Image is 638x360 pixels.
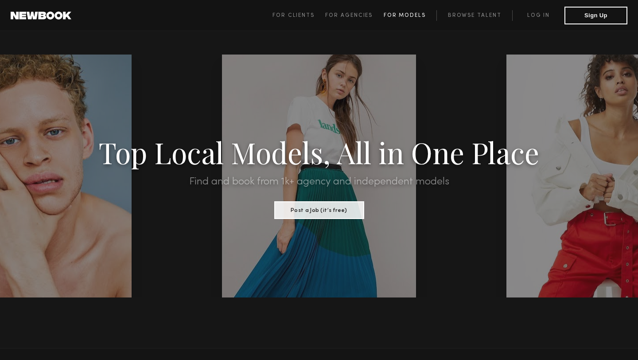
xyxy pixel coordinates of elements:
span: For Models [384,13,426,18]
button: Post a Job (it’s free) [274,201,364,219]
a: Browse Talent [436,10,512,21]
a: For Agencies [325,10,383,21]
a: For Models [384,10,437,21]
h1: Top Local Models, All in One Place [48,138,590,166]
a: For Clients [272,10,325,21]
a: Log in [512,10,564,21]
a: Post a Job (it’s free) [274,204,364,214]
span: For Agencies [325,13,373,18]
span: For Clients [272,13,315,18]
h2: Find and book from 1k+ agency and independent models [48,176,590,187]
button: Sign Up [564,7,627,24]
